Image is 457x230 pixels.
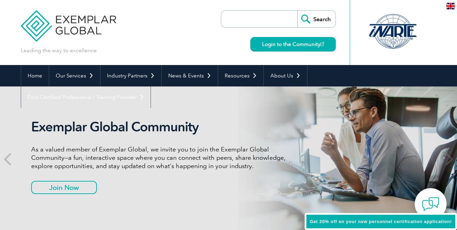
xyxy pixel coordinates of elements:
a: Find Certified Professional / Training Provider [21,86,151,108]
p: Leading the way to excellence [21,47,97,54]
span: Get 20% off on your new personnel certification application! [310,219,452,224]
a: Join Now [31,181,97,194]
p: As a valued member of Exemplar Global, we invite you to join the Exemplar Global Community—a fun,... [31,145,291,170]
img: contact-chat.png [422,195,439,213]
a: News & Events [162,65,218,86]
h2: Exemplar Global Community [31,119,291,135]
img: open_square.png [320,42,324,46]
a: Home [21,65,49,86]
a: Our Services [49,65,100,86]
a: Resources [218,65,263,86]
a: Industry Partners [100,65,161,86]
a: Login to the Community [250,37,336,52]
a: About Us [264,65,307,86]
input: Search [297,11,335,27]
img: en [446,3,455,9]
